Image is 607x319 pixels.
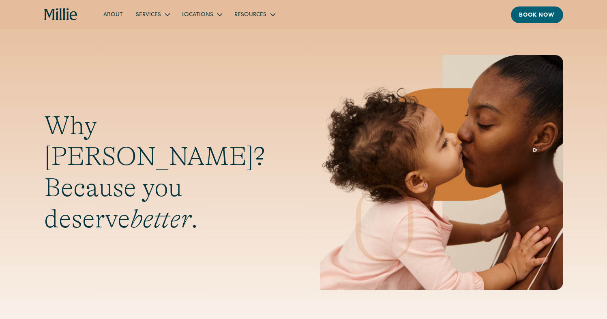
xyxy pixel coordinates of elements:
[320,55,563,290] img: Mother and baby sharing a kiss, highlighting the emotional bond and nurturing care at the heart o...
[136,11,161,19] div: Services
[511,6,563,23] a: Book now
[130,204,191,233] em: better
[176,8,228,21] div: Locations
[44,8,78,21] a: home
[182,11,213,19] div: Locations
[129,8,176,21] div: Services
[97,8,129,21] a: About
[234,11,266,19] div: Resources
[519,11,555,20] div: Book now
[228,8,281,21] div: Resources
[44,110,287,235] h1: Why [PERSON_NAME]? Because you deserve .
